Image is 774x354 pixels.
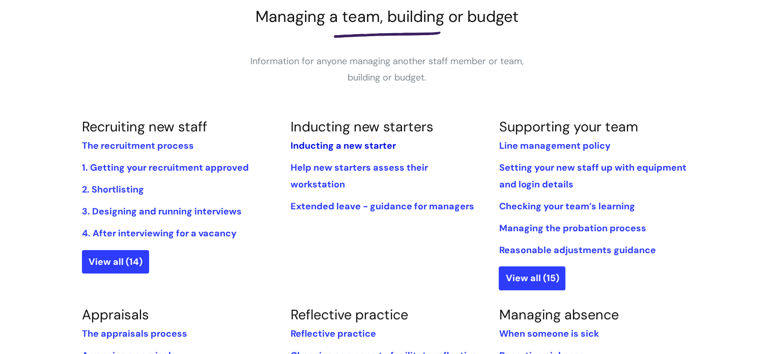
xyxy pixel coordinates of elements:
[82,205,242,217] a: 3. Designing and running interviews
[82,7,693,26] h1: Managing a team, building or budget
[290,328,376,340] a: Reflective practice
[290,140,395,152] a: Inducting a new starter
[499,266,565,290] a: View all (15)
[499,161,686,190] a: Setting your new staff up with equipment and login details
[82,118,207,135] a: Recruiting new staff
[499,200,635,212] a: Checking your team’s learning
[235,53,540,86] p: Information for anyone managing another staff member or team, building or budget.
[499,244,655,256] a: Reasonable adjustments guidance
[290,306,408,323] a: Reflective practice
[82,140,194,152] a: The recruitment process
[82,227,237,239] a: 4. After interviewing for a vacancy
[82,306,149,323] a: Appraisals
[290,118,433,135] a: Inducting new starters
[499,118,638,135] a: Supporting your team
[82,328,187,340] a: The appraisals process
[82,161,249,174] a: 1. Getting your recruitment approved
[499,306,618,323] a: Managing absence
[82,183,144,196] a: 2. Shortlisting
[499,222,646,234] a: Managing the probation process
[290,161,427,190] a: Help new starters assess their workstation
[290,200,474,212] a: Extended leave - guidance for managers
[499,140,610,152] a: Line management policy
[499,328,598,340] a: When someone is sick
[82,250,149,274] a: View all (14)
